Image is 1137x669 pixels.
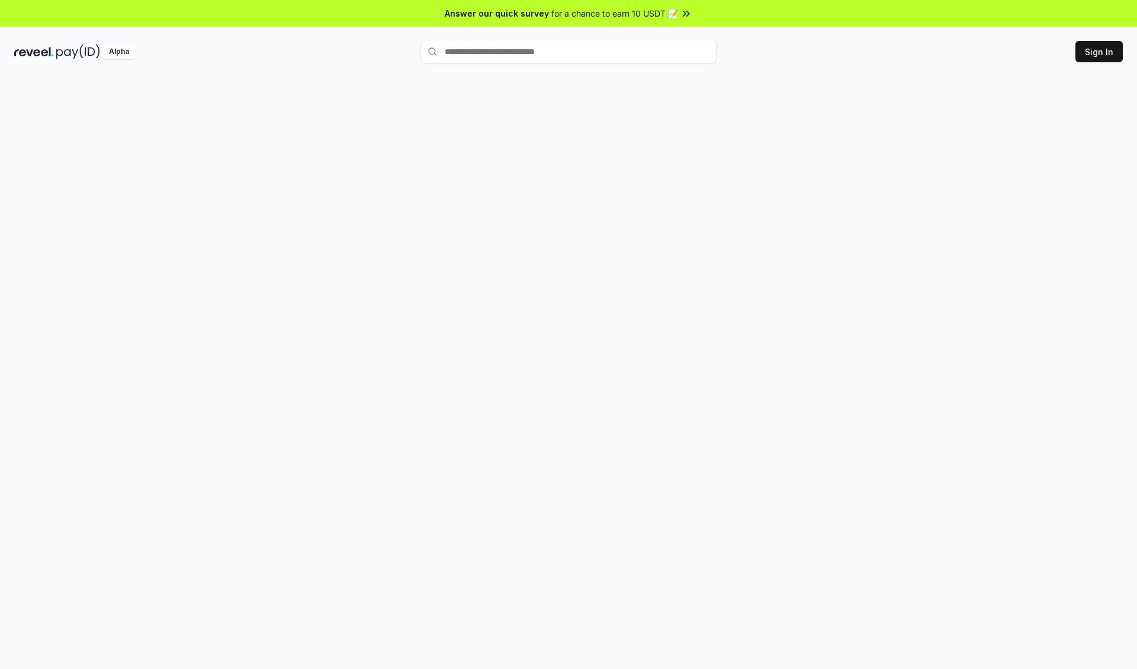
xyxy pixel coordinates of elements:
button: Sign In [1075,41,1123,62]
img: pay_id [56,44,100,59]
span: for a chance to earn 10 USDT 📝 [551,7,678,20]
div: Alpha [102,44,136,59]
img: reveel_dark [14,44,54,59]
span: Answer our quick survey [445,7,549,20]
